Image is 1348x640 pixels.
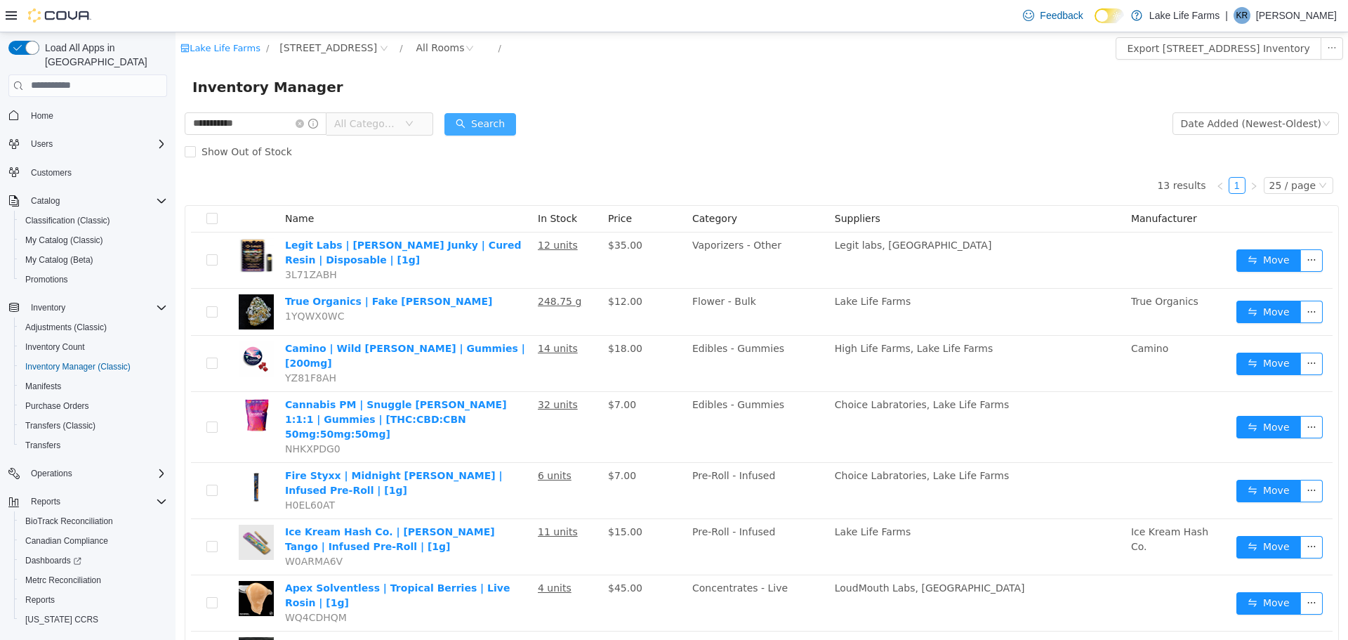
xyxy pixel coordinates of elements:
i: icon: down [230,87,238,97]
button: Transfers [14,436,173,455]
span: Canadian Compliance [20,533,167,549]
button: icon: ellipsis [1125,448,1147,470]
u: 32 units [362,367,402,378]
a: Classification (Classic) [20,212,116,229]
a: Ice Kream Hash Co. | [PERSON_NAME] Tango | Infused Pre-Roll | [1g] [110,494,319,520]
span: In Stock [362,181,402,192]
span: Legit labs, [GEOGRAPHIC_DATA] [659,207,817,218]
button: Customers [3,162,173,183]
span: WQ4CDHQM [110,580,171,591]
button: Promotions [14,270,173,289]
button: icon: ellipsis [1125,217,1147,240]
span: $7.00 [432,438,461,449]
span: Dashboards [25,555,81,566]
span: My Catalog (Beta) [25,254,93,266]
button: Operations [3,464,173,483]
button: icon: swapMove [1061,268,1125,291]
a: Apex Solventless | Tropical Berries | Live Rosin | [1g] [110,550,334,576]
button: Transfers (Classic) [14,416,173,436]
a: Fire Styxx | Midnight [PERSON_NAME] | Infused Pre-Roll | [1g] [110,438,327,464]
span: Price [432,181,456,192]
span: Feedback [1040,8,1083,22]
span: Transfers (Classic) [25,420,95,431]
span: $18.00 [432,311,467,322]
span: Home [31,110,53,122]
li: Previous Page [1036,145,1053,162]
div: Date Added (Newest-Oldest) [1005,81,1146,102]
span: Purchase Orders [20,398,167,414]
span: Catalog [31,195,60,207]
span: Inventory [31,302,65,313]
a: Inventory Count [20,339,91,355]
button: Metrc Reconciliation [14,570,173,590]
span: Reports [25,594,55,606]
span: Canadian Compliance [25,535,108,547]
button: Classification (Classic) [14,211,173,230]
span: Washington CCRS [20,611,167,628]
span: Inventory [25,299,167,316]
button: Users [25,136,58,152]
i: icon: info-circle [133,86,143,96]
span: Manifests [25,381,61,392]
span: Load All Apps in [GEOGRAPHIC_DATA] [39,41,167,69]
span: Choice Labratories, Lake Life Farms [659,438,834,449]
td: Pre-Roll - Infused [511,431,654,487]
button: icon: ellipsis [1125,320,1147,343]
button: icon: swapMove [1061,560,1125,582]
span: Reports [20,592,167,608]
span: Inventory Manager (Classic) [20,358,167,375]
span: Inventory Count [20,339,167,355]
button: Inventory [3,298,173,318]
a: Feedback [1017,1,1088,30]
button: Export [STREET_ADDRESS] Inventory [940,5,1145,27]
span: $12.00 [432,263,467,275]
span: Choice Labratories, Lake Life Farms [659,367,834,378]
i: icon: right [1074,150,1083,158]
a: Customers [25,164,77,181]
a: [US_STATE] CCRS [20,611,104,628]
button: Purchase Orders [14,396,173,416]
span: BioTrack Reconciliation [20,513,167,530]
button: Catalog [25,192,65,209]
span: / [224,11,227,21]
span: Classification (Classic) [20,212,167,229]
span: Classification (Classic) [25,215,110,226]
a: Inventory Manager (Classic) [20,358,136,375]
u: 4 units [362,550,396,561]
button: [US_STATE] CCRS [14,610,173,629]
button: Canadian Compliance [14,531,173,551]
img: Cannabis PM | Snuggle Berry 1:1:1 | Gummies | [THC:CBD:CBN 50mg:50mg:50mg] hero shot [63,365,98,400]
a: True Organics | Fake [PERSON_NAME] [110,263,317,275]
span: YZ81F8AH [110,340,161,351]
span: 3L71ZABH [110,237,161,248]
a: Dashboards [14,551,173,570]
span: True North Collective, Lake Life Farms [659,606,845,618]
button: Inventory Count [14,337,173,357]
a: BioTrack Reconciliation [20,513,119,530]
button: icon: ellipsis [1125,268,1147,291]
span: Reports [25,493,167,510]
a: Transfers [20,437,66,454]
i: icon: down [1143,149,1151,159]
button: Reports [25,493,66,510]
span: Operations [31,468,72,479]
button: icon: ellipsis [1145,5,1168,27]
a: Adjustments (Classic) [20,319,112,336]
span: [US_STATE] CCRS [25,614,98,625]
img: Cova [28,8,91,22]
span: LoudMouth Labs, [GEOGRAPHIC_DATA] [659,550,850,561]
p: Lake Life Farms [1149,7,1220,24]
span: Inventory Manager (Classic) [25,361,131,372]
span: 1YQWX0WC [110,278,168,289]
span: $15.00 [432,494,467,505]
button: icon: swapMove [1061,320,1125,343]
button: icon: swapMove [1061,448,1125,470]
a: Camino | Wild [PERSON_NAME] | Gummies | [200mg] [110,311,350,337]
button: Operations [25,465,78,482]
a: icon: shopLake Life Farms [5,11,85,21]
a: Manifests [20,378,67,395]
span: Operations [25,465,167,482]
span: Users [31,138,53,150]
button: Inventory [25,299,71,316]
button: My Catalog (Classic) [14,230,173,250]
